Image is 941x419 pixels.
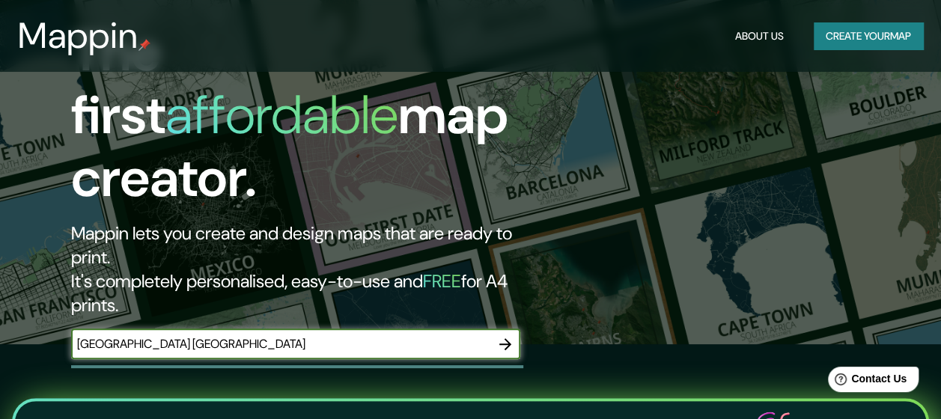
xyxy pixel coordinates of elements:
iframe: Help widget launcher [808,361,925,403]
h1: affordable [165,80,398,150]
h2: Mappin lets you create and design maps that are ready to print. It's completely personalised, eas... [71,221,542,317]
h5: FREE [423,269,461,293]
button: Create yourmap [814,22,923,50]
h3: Mappin [18,15,138,57]
h1: The first map creator. [71,21,542,221]
input: Choose your favourite place [71,335,490,352]
button: About Us [729,22,790,50]
img: mappin-pin [138,39,150,51]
